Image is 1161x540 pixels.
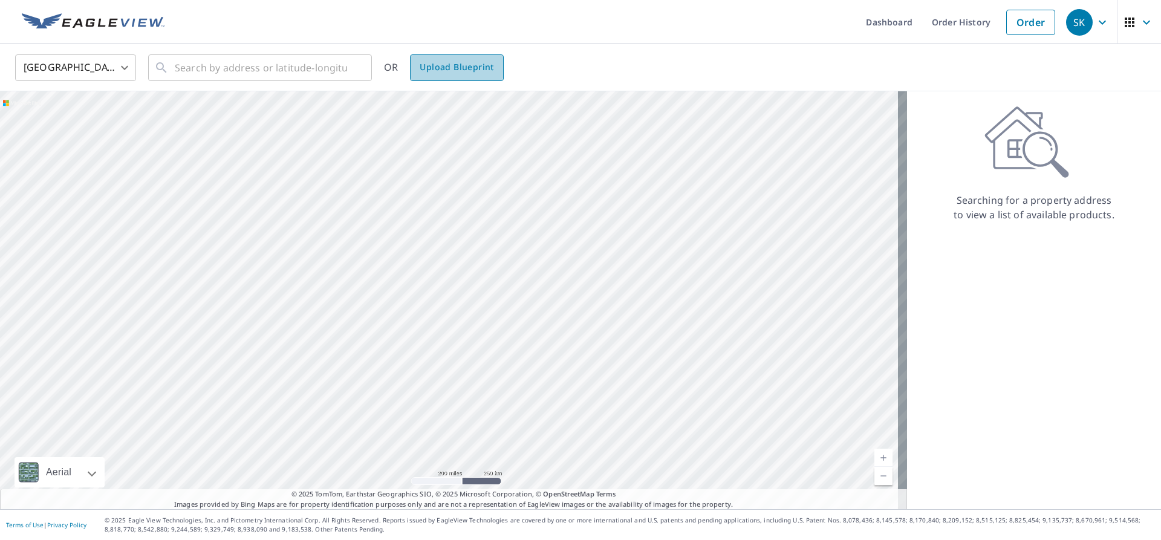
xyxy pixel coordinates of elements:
p: | [6,521,86,529]
a: Current Level 5, Zoom Out [874,467,893,485]
div: OR [384,54,504,81]
div: Aerial [42,457,75,487]
a: Terms [596,489,616,498]
div: [GEOGRAPHIC_DATA] [15,51,136,85]
a: Upload Blueprint [410,54,503,81]
div: Aerial [15,457,105,487]
input: Search by address or latitude-longitude [175,51,347,85]
a: Privacy Policy [47,521,86,529]
span: © 2025 TomTom, Earthstar Geographics SIO, © 2025 Microsoft Corporation, © [291,489,616,499]
img: EV Logo [22,13,164,31]
a: OpenStreetMap [543,489,594,498]
a: Order [1006,10,1055,35]
div: SK [1066,9,1093,36]
p: Searching for a property address to view a list of available products. [953,193,1115,222]
a: Terms of Use [6,521,44,529]
a: Current Level 5, Zoom In [874,449,893,467]
p: © 2025 Eagle View Technologies, Inc. and Pictometry International Corp. All Rights Reserved. Repo... [105,516,1155,534]
span: Upload Blueprint [420,60,493,75]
